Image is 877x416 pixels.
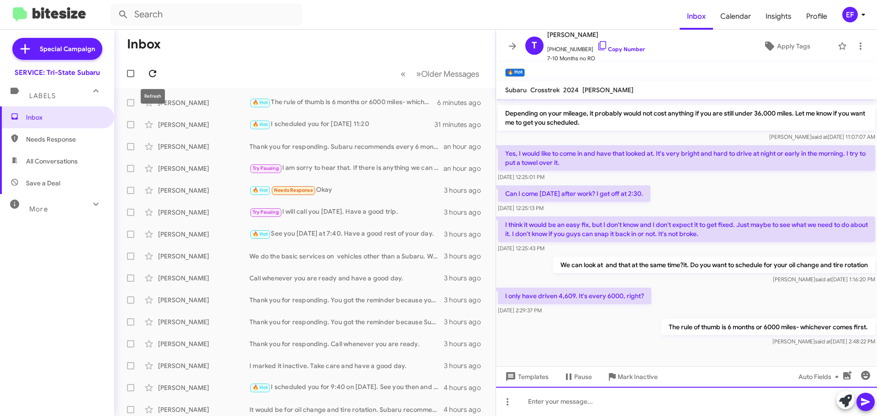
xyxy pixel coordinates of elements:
div: 31 minutes ago [434,120,488,129]
div: I marked it inactive. Take care and have a good day. [249,361,444,370]
p: The rule of thumb is 6 months or 6000 miles- whichever comes first. [661,319,875,335]
span: 🔥 Hot [253,121,268,127]
p: Depending on your mileage, it probably would not cost anything if you are still under 36,000 mile... [498,105,875,131]
span: More [29,205,48,213]
a: Insights [758,3,799,30]
div: 3 hours ago [444,339,488,348]
span: [PERSON_NAME] [DATE] 1:16:20 PM [773,276,875,283]
div: 4 hours ago [444,383,488,392]
span: Needs Response [274,187,313,193]
p: I think it would be an easy fix, but I don't know and I don't expect it to get fixed. Just maybe ... [498,216,875,242]
span: [PERSON_NAME] [DATE] 11:07:07 AM [769,133,875,140]
div: [PERSON_NAME] [158,186,249,195]
span: Crosstrek [530,86,560,94]
div: an hour ago [444,164,488,173]
span: [PERSON_NAME] [582,86,634,94]
div: [PERSON_NAME] [158,252,249,261]
span: All Conversations [26,157,78,166]
span: Special Campaign [40,44,95,53]
span: Apply Tags [777,38,810,54]
span: 2024 [563,86,579,94]
span: [PERSON_NAME] [DATE] 2:48:22 PM [772,338,875,345]
div: 4 hours ago [444,405,488,414]
div: 3 hours ago [444,208,488,217]
a: Copy Number [597,46,645,53]
div: 3 hours ago [444,186,488,195]
span: Save a Deal [26,179,60,188]
div: [PERSON_NAME] [158,339,249,348]
div: [PERSON_NAME] [158,142,249,151]
div: [PERSON_NAME] [158,164,249,173]
div: 3 hours ago [444,295,488,305]
span: Try Pausing [253,209,279,215]
div: [PERSON_NAME] [158,120,249,129]
div: [PERSON_NAME] [158,230,249,239]
p: Yes, I would like to come in and have that looked at. It's very bright and hard to drive at night... [498,145,875,171]
div: 6 minutes ago [437,98,488,107]
div: 3 hours ago [444,274,488,283]
h1: Inbox [127,37,161,52]
span: Auto Fields [798,369,842,385]
div: [PERSON_NAME] [158,208,249,217]
span: [DATE] 2:29:37 PM [498,307,542,314]
div: We do the basic services on vehicles other than a Subaru. We were letting you know it was due for... [249,252,444,261]
div: 3 hours ago [444,252,488,261]
div: [PERSON_NAME] [158,274,249,283]
button: Apply Tags [740,38,833,54]
span: 🔥 Hot [253,187,268,193]
div: [PERSON_NAME] [158,317,249,326]
div: It would be for oil change and tire rotation. Subaru recommends every 6 months or 6000 miles-whic... [249,405,444,414]
button: Auto Fields [791,369,850,385]
div: Thank you for responding. You got the reminder because Subaru recommends every 6 months or 6000 m... [249,317,444,326]
div: an hour ago [444,142,488,151]
span: [PERSON_NAME] [547,29,645,40]
p: We can look at and that at the same time?it. Do you want to schedule for your oil change and tire... [553,257,875,273]
span: Mark Inactive [618,369,658,385]
div: Call whenever you are ready and have a good day. [249,274,444,283]
span: 🔥 Hot [253,100,268,105]
div: [PERSON_NAME] [158,295,249,305]
div: Thank you for responding. Call whenever you are ready. [249,339,444,348]
span: Try Pausing [253,165,279,171]
span: Subaru [505,86,527,94]
span: « [401,68,406,79]
span: [DATE] 12:25:43 PM [498,245,544,252]
div: SERVICE: Tri-State Subaru [15,68,100,77]
span: [DATE] 12:25:01 PM [498,174,544,180]
span: [PHONE_NUMBER] [547,40,645,54]
div: EF [842,7,858,22]
a: Calendar [713,3,758,30]
div: 3 hours ago [444,230,488,239]
div: 3 hours ago [444,317,488,326]
span: Needs Response [26,135,104,144]
span: Labels [29,92,56,100]
span: said at [812,133,828,140]
a: Inbox [680,3,713,30]
div: Thank you for responding. You got the reminder because you were here in March. Subaru does recomm... [249,295,444,305]
div: See you [DATE] at 7:40. Have a good rest of your day. [249,229,444,239]
button: Previous [395,64,411,83]
div: [PERSON_NAME] [158,405,249,414]
nav: Page navigation example [396,64,485,83]
span: 🔥 Hot [253,384,268,390]
div: I scheduled you for [DATE] 11:20 [249,119,434,130]
div: I am sorry to hear that. If there is anything we can do to win back your business, please let me ... [249,163,444,174]
div: I scheduled you for 9:40 on [DATE]. See you then and have a great day. [249,382,444,393]
span: 7-10 Months no RO [547,54,645,63]
div: I will call you [DATE]. Have a good trip. [249,207,444,217]
span: Templates [503,369,549,385]
a: Special Campaign [12,38,102,60]
span: Older Messages [421,69,479,79]
button: Next [411,64,485,83]
a: Profile [799,3,835,30]
div: Thank you for responding. Subaru recommends every 6 months or 6000 miles whichever comes first. C... [249,142,444,151]
span: » [416,68,421,79]
p: I only have driven 4,609. It's every 6000, right? [498,288,651,304]
span: Pause [574,369,592,385]
span: 🔥 Hot [253,231,268,237]
div: [PERSON_NAME] [158,98,249,107]
span: [DATE] 12:25:13 PM [498,205,544,211]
